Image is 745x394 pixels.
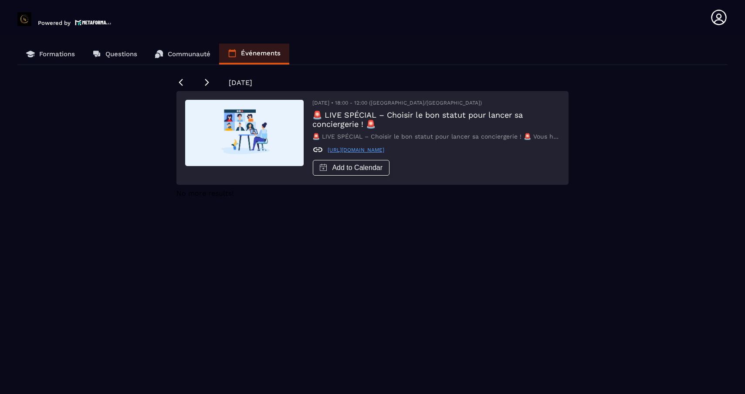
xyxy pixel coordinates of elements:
a: Communauté [146,44,219,65]
span: [DATE] [229,78,252,87]
img: logo [75,19,112,26]
p: Powered by [38,20,71,26]
p: Communauté [168,50,210,58]
h3: 🚨 LIVE SPÉCIAL – Choisir le bon statut pour lancer sa conciergerie ! 🚨 [312,110,560,129]
img: default event img [185,100,304,166]
p: Questions [105,50,137,58]
a: Formations [17,44,84,65]
p: Événements [241,49,281,57]
a: Questions [84,44,146,65]
p: 🚨 LIVE SPÉCIAL – Choisir le bon statut pour lancer sa conciergerie ! 🚨 Vous hésitez entre Auto-En... [312,133,560,140]
a: [URL][DOMAIN_NAME] [328,147,384,153]
a: Événements [219,44,289,65]
img: logo-branding [17,12,31,26]
span: No more results! [176,189,234,197]
span: [DATE] • 18:00 - 12:00 ([GEOGRAPHIC_DATA]/[GEOGRAPHIC_DATA]) [312,100,482,106]
p: Formations [39,50,75,58]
